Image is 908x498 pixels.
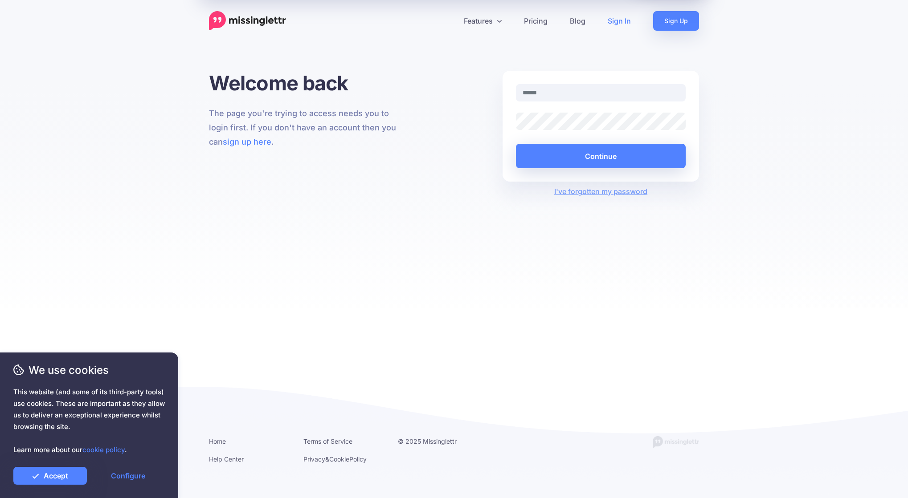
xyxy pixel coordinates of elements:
[13,386,165,456] span: This website (and some of its third-party tools) use cookies. These are important as they allow u...
[516,144,686,168] button: Continue
[513,11,559,31] a: Pricing
[559,11,597,31] a: Blog
[398,436,479,447] li: © 2025 Missinglettr
[13,467,87,485] a: Accept
[453,11,513,31] a: Features
[82,445,125,454] a: cookie policy
[329,455,349,463] a: Cookie
[209,437,226,445] a: Home
[554,187,647,196] a: I've forgotten my password
[13,362,165,378] span: We use cookies
[209,106,405,149] p: The page you're trying to access needs you to login first. If you don't have an account then you ...
[91,467,165,485] a: Configure
[303,455,325,463] a: Privacy
[597,11,642,31] a: Sign In
[223,137,271,146] a: sign up here
[303,453,384,465] li: & Policy
[303,437,352,445] a: Terms of Service
[209,71,405,95] h1: Welcome back
[653,11,699,31] a: Sign Up
[209,455,244,463] a: Help Center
